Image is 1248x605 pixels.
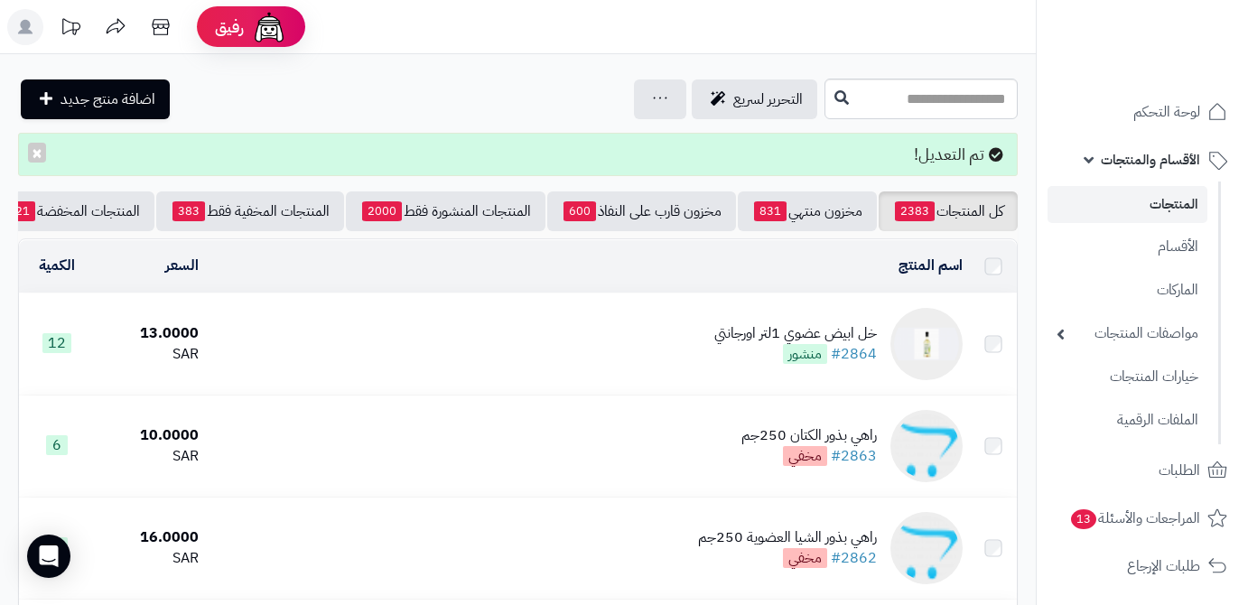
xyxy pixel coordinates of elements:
a: كل المنتجات2383 [879,191,1018,231]
span: 383 [172,201,205,221]
a: الملفات الرقمية [1048,401,1207,440]
span: 2000 [362,201,402,221]
span: التحرير لسريع [733,88,803,110]
a: تحديثات المنصة [48,9,93,50]
div: 10.0000 [103,425,199,446]
span: المراجعات والأسئلة [1069,506,1200,531]
a: المنتجات المنشورة فقط2000 [346,191,545,231]
a: #2863 [831,445,877,467]
img: خل ابيض عضوي 1لتر اورجانتي [890,308,963,380]
a: المراجعات والأسئلة13 [1048,497,1237,540]
a: المنتجات [1048,186,1207,223]
span: 831 [754,201,787,221]
a: اسم المنتج [899,255,963,276]
span: مخفي [783,446,827,466]
span: مخفي [783,548,827,568]
a: لوحة التحكم [1048,90,1237,134]
img: ai-face.png [251,9,287,45]
div: 16.0000 [103,527,199,548]
a: السعر [165,255,199,276]
div: SAR [103,548,199,569]
span: اضافة منتج جديد [61,88,155,110]
a: الطلبات [1048,449,1237,492]
div: تم التعديل! [18,133,1018,176]
div: راهي بذور الشيا العضوية 250جم [698,527,877,548]
span: الأقسام والمنتجات [1101,147,1200,172]
span: 21 [10,201,35,221]
span: 600 [563,201,596,221]
img: راهي بذور الكتان 250جم [890,410,963,482]
span: لوحة التحكم [1133,99,1200,125]
a: مخزون منتهي831 [738,191,877,231]
div: راهي بذور الكتان 250جم [741,425,877,446]
a: الأقسام [1048,228,1207,266]
img: logo-2.png [1125,48,1231,86]
a: اضافة منتج جديد [21,79,170,119]
a: الكمية [39,255,75,276]
a: المنتجات المخفية فقط383 [156,191,344,231]
a: الماركات [1048,271,1207,310]
span: الطلبات [1159,458,1200,483]
span: 6 [46,435,68,455]
span: طلبات الإرجاع [1127,554,1200,579]
a: التحرير لسريع [692,79,817,119]
a: #2862 [831,547,877,569]
div: Open Intercom Messenger [27,535,70,578]
button: × [28,143,46,163]
a: مخزون قارب على النفاذ600 [547,191,736,231]
span: منشور [783,344,827,364]
div: SAR [103,344,199,365]
a: مواصفات المنتجات [1048,314,1207,353]
div: 13.0000 [103,323,199,344]
a: خيارات المنتجات [1048,358,1207,396]
a: طلبات الإرجاع [1048,544,1237,588]
div: خل ابيض عضوي 1لتر اورجانتي [714,323,877,344]
a: #2864 [831,343,877,365]
span: 2383 [895,201,935,221]
span: رفيق [215,16,244,38]
div: SAR [103,446,199,467]
span: 13 [1071,509,1096,529]
img: راهي بذور الشيا العضوية 250جم [890,512,963,584]
span: 12 [42,333,71,353]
